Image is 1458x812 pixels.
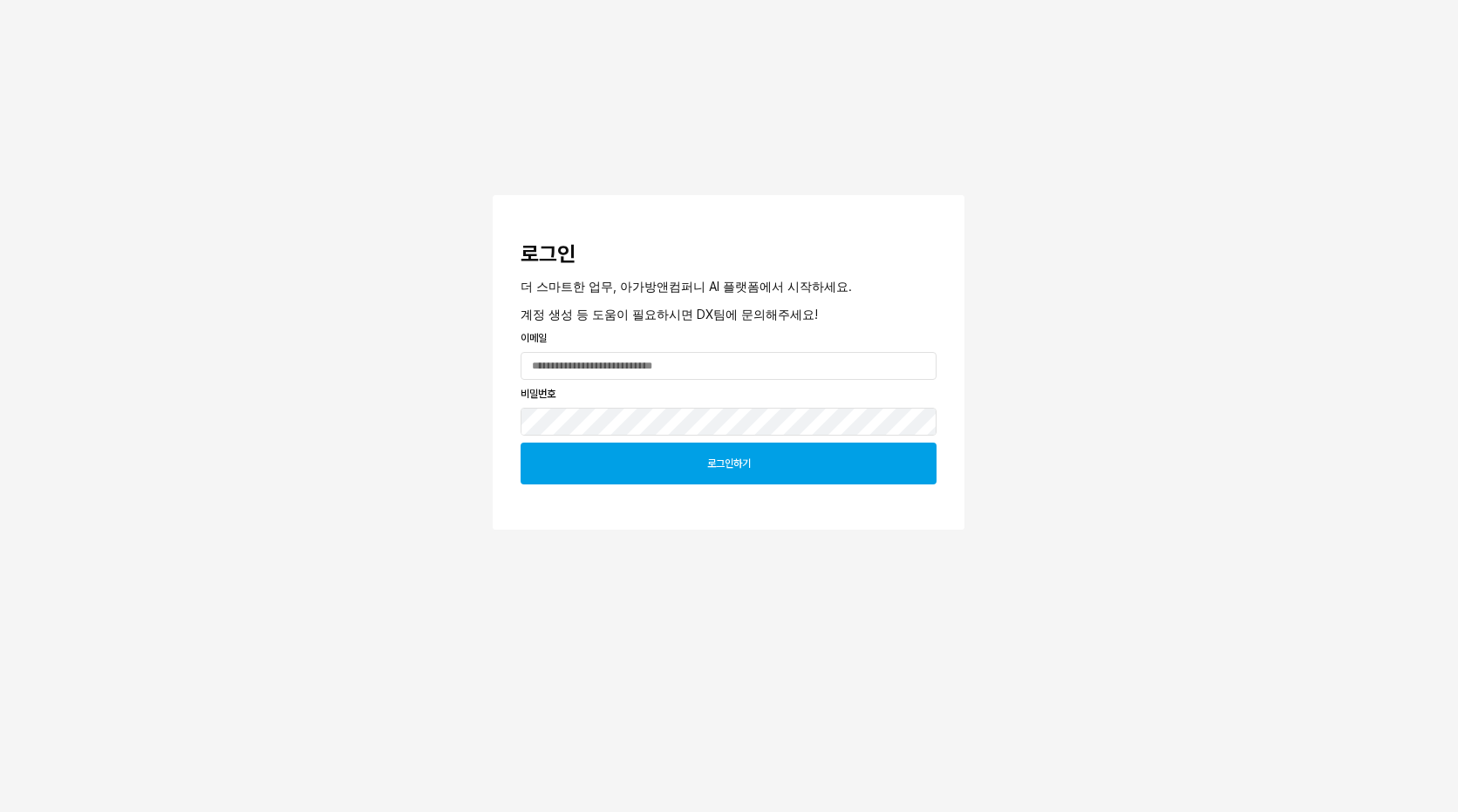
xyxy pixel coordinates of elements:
[521,330,937,346] p: 이메일
[521,386,937,402] p: 비밀번호
[521,305,937,323] p: 계정 생성 등 도움이 필요하시면 DX팀에 문의해주세요!
[521,277,937,295] p: 더 스마트한 업무, 아가방앤컴퍼니 AI 플랫폼에서 시작하세요.
[521,443,937,484] button: 로그인하기
[521,242,937,267] h3: 로그인
[707,457,751,470] p: 로그인하기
